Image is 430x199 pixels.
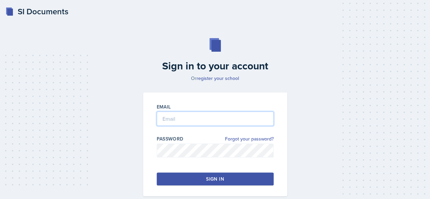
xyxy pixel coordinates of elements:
[157,112,274,126] input: Email
[157,135,184,142] label: Password
[196,75,239,82] a: register your school
[139,75,291,82] p: Or
[5,5,68,18] a: SI Documents
[225,135,274,143] a: Forgot your password?
[157,103,171,110] label: Email
[139,60,291,72] h2: Sign in to your account
[157,172,274,185] button: Sign in
[206,176,224,182] div: Sign in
